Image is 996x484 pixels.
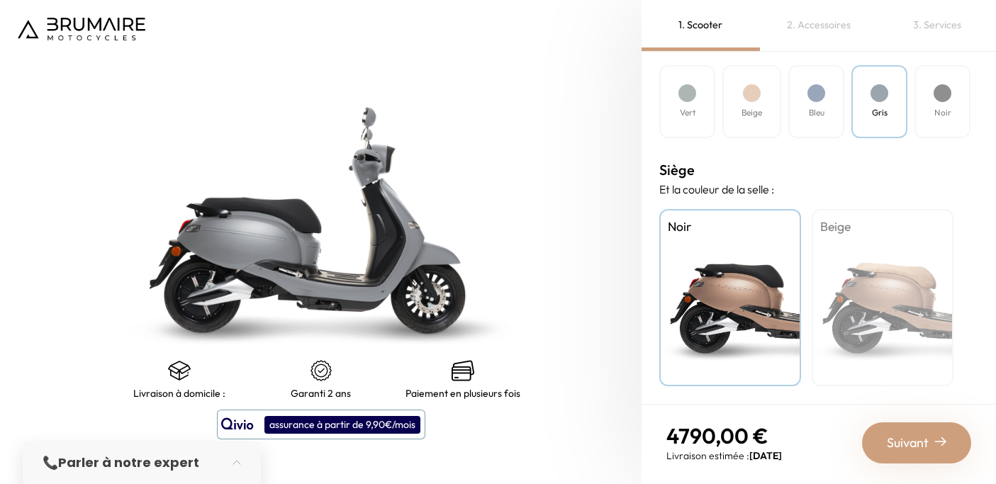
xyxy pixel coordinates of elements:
img: logo qivio [221,416,254,433]
div: assurance à partir de 9,90€/mois [264,416,420,434]
button: assurance à partir de 9,90€/mois [217,410,425,439]
span: Suivant [887,433,929,453]
h4: Vert [680,106,695,119]
h4: Noir [934,106,951,119]
img: certificat-de-garantie.png [310,359,332,382]
p: Livraison estimée : [666,449,782,463]
img: right-arrow-2.png [935,436,946,447]
span: [DATE] [749,449,782,462]
h4: Bleu [809,106,824,119]
img: credit-cards.png [452,359,474,382]
p: 4790,00 € [666,423,782,449]
h3: Siège [659,159,978,181]
p: Garanti 2 ans [291,388,351,399]
p: Paiement en plusieurs fois [405,388,520,399]
img: Logo de Brumaire [18,18,145,40]
h4: Gris [872,106,888,119]
h4: Noir [668,218,793,236]
p: Livraison à domicile : [133,388,225,399]
h4: Beige [820,218,945,236]
h4: Beige [742,106,762,119]
img: shipping.png [168,359,191,382]
p: Et la couleur de la selle : [659,181,978,198]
